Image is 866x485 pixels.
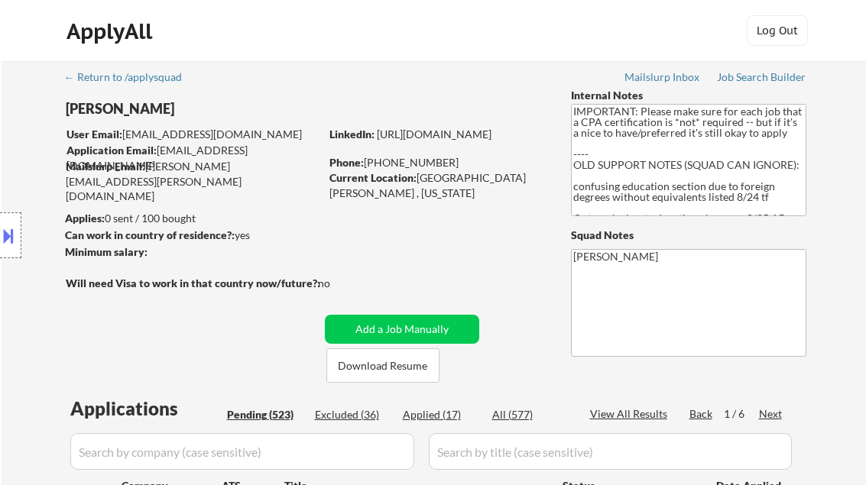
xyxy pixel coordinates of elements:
[717,71,806,86] a: Job Search Builder
[403,407,479,422] div: Applied (17)
[318,276,362,291] div: no
[571,88,806,103] div: Internal Notes
[329,170,546,200] div: [GEOGRAPHIC_DATA][PERSON_NAME] , [US_STATE]
[70,433,414,470] input: Search by company (case sensitive)
[624,71,701,86] a: Mailslurp Inbox
[590,406,672,422] div: View All Results
[571,228,806,243] div: Squad Notes
[227,407,303,422] div: Pending (523)
[759,406,783,422] div: Next
[689,406,714,422] div: Back
[377,128,491,141] a: [URL][DOMAIN_NAME]
[492,407,569,422] div: All (577)
[325,315,479,344] button: Add a Job Manually
[64,71,196,86] a: ← Return to /applysquad
[70,399,222,418] div: Applications
[66,18,157,44] div: ApplyAll
[329,128,375,141] strong: LinkedIn:
[747,15,808,46] button: Log Out
[326,348,439,383] button: Download Resume
[329,156,364,169] strong: Phone:
[329,155,546,170] div: [PHONE_NUMBER]
[624,72,701,82] div: Mailslurp Inbox
[315,407,391,422] div: Excluded (36)
[717,72,806,82] div: Job Search Builder
[724,406,759,422] div: 1 / 6
[329,171,417,184] strong: Current Location:
[64,72,196,82] div: ← Return to /applysquad
[429,433,792,470] input: Search by title (case sensitive)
